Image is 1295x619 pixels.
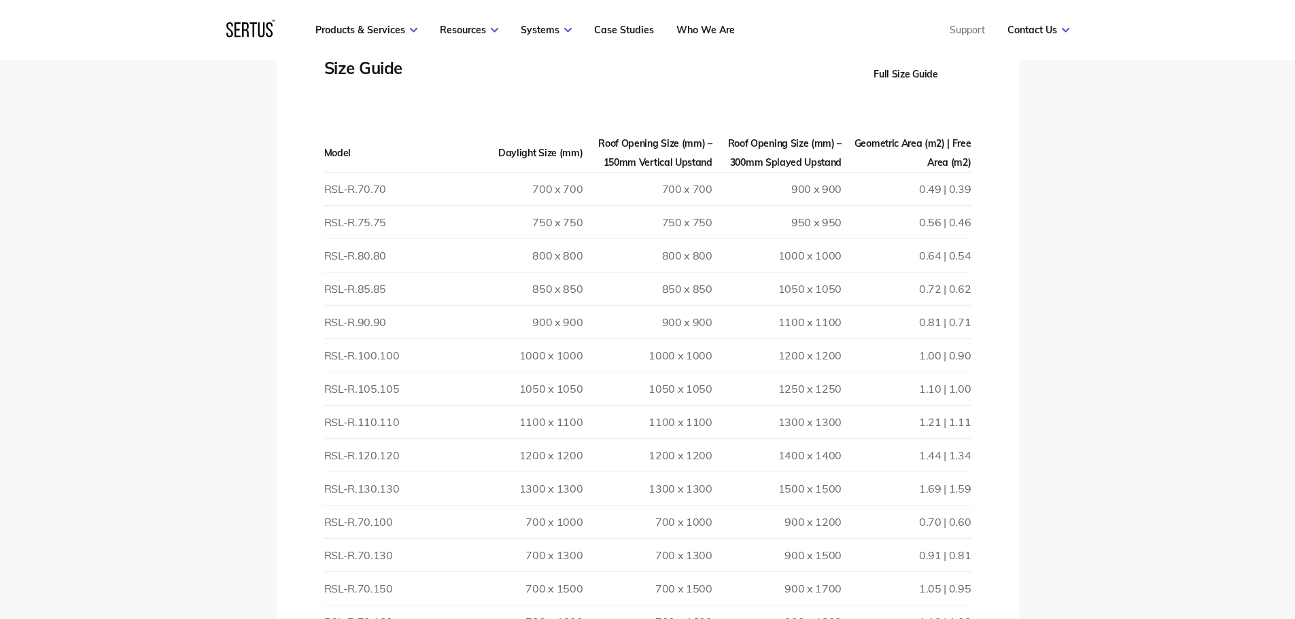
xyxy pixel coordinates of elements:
td: 900 x 900 [583,306,712,339]
td: 1000 x 1000 [712,239,842,272]
td: 850 x 850 [453,272,583,306]
td: 900 x 900 [712,173,842,206]
td: 700 x 1300 [583,539,712,572]
th: Roof Opening Size (mm) – 150mm Vertical Upstand [583,134,712,173]
td: 1000 x 1000 [583,339,712,372]
td: 1400 x 1400 [712,439,842,472]
td: 700 x 700 [583,173,712,206]
td: 1300 x 1300 [453,472,583,506]
td: 800 x 800 [453,239,583,272]
td: 1050 x 1050 [583,372,712,406]
td: RSL-R.130.130 [324,472,453,506]
td: RSL-R.70.100 [324,506,453,539]
td: 1.00 | 0.90 [842,339,971,372]
td: 1200 x 1200 [712,339,842,372]
td: 1050 x 1050 [453,372,583,406]
td: 900 x 1500 [712,539,842,572]
td: RSL-R.75.75 [324,206,453,239]
td: 700 x 1500 [583,572,712,605]
td: RSL-R.100.100 [324,339,453,372]
td: 1100 x 1100 [583,406,712,439]
td: 1500 x 1500 [712,472,842,506]
td: RSL-R.110.110 [324,406,453,439]
td: 900 x 900 [453,306,583,339]
td: RSL-R.70.130 [324,539,453,572]
td: 0.91 | 0.81 [842,539,971,572]
td: 1050 x 1050 [712,272,842,306]
th: Geometric Area (m2) | Free Area (m2) [842,134,971,173]
td: 1.10 | 1.00 [842,372,971,406]
td: 1000 x 1000 [453,339,583,372]
td: 0.64 | 0.54 [842,239,971,272]
td: RSL-R.85.85 [324,272,453,306]
td: 700 x 1000 [583,506,712,539]
td: 0.70 | 0.60 [842,506,971,539]
td: RSL-R.120.120 [324,439,453,472]
td: 750 x 750 [453,206,583,239]
td: 0.56 | 0.46 [842,206,971,239]
td: RSL-R.90.90 [324,306,453,339]
td: 950 x 950 [712,206,842,239]
td: 1250 x 1250 [712,372,842,406]
td: 1200 x 1200 [453,439,583,472]
td: 900 x 1700 [712,572,842,605]
th: Model [324,134,453,173]
a: Case Studies [594,24,654,36]
td: 800 x 800 [583,239,712,272]
td: 1.44 | 1.34 [842,439,971,472]
td: 0.72 | 0.62 [842,272,971,306]
td: RSL-R.80.80 [324,239,453,272]
a: Systems [521,24,572,36]
td: 1.21 | 1.11 [842,406,971,439]
a: Who We Are [676,24,735,36]
div: Size Guide [324,55,460,93]
iframe: Chat Widget [1050,461,1295,619]
td: 1.69 | 1.59 [842,472,971,506]
button: Full Size Guide [841,55,971,93]
td: 700 x 1000 [453,506,583,539]
a: Products & Services [315,24,417,36]
td: 0.81 | 0.71 [842,306,971,339]
th: Daylight Size (mm) [453,134,583,173]
td: 850 x 850 [583,272,712,306]
td: 700 x 700 [453,173,583,206]
a: Support [950,24,985,36]
td: 900 x 1200 [712,506,842,539]
td: 750 x 750 [583,206,712,239]
td: RSL-R.70.70 [324,173,453,206]
td: RSL-R.105.105 [324,372,453,406]
td: 700 x 1300 [453,539,583,572]
td: 1300 x 1300 [583,472,712,506]
td: 1100 x 1100 [453,406,583,439]
td: 1100 x 1100 [712,306,842,339]
td: 700 x 1500 [453,572,583,605]
td: 1200 x 1200 [583,439,712,472]
a: Contact Us [1007,24,1069,36]
td: 1300 x 1300 [712,406,842,439]
td: RSL-R.70.150 [324,572,453,605]
td: 1.05 | 0.95 [842,572,971,605]
td: 0.49 | 0.39 [842,173,971,206]
a: Resources [440,24,498,36]
th: Roof Opening Size (mm) – 300mm Splayed Upstand [712,134,842,173]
